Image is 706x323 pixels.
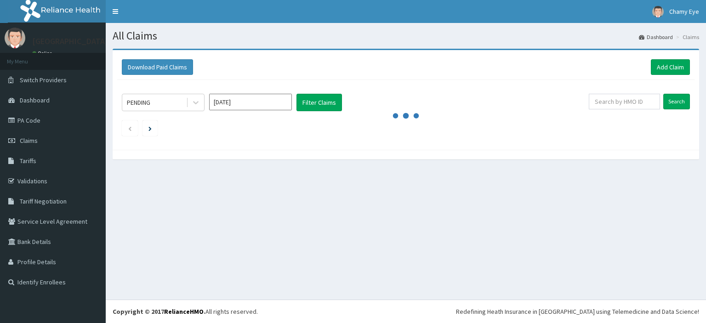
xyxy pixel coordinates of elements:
[113,307,205,316] strong: Copyright © 2017 .
[456,307,699,316] div: Redefining Heath Insurance in [GEOGRAPHIC_DATA] using Telemedicine and Data Science!
[128,124,132,132] a: Previous page
[164,307,204,316] a: RelianceHMO
[674,33,699,41] li: Claims
[20,76,67,84] span: Switch Providers
[106,300,706,323] footer: All rights reserved.
[122,59,193,75] button: Download Paid Claims
[32,50,54,57] a: Online
[20,157,36,165] span: Tariffs
[5,28,25,48] img: User Image
[127,98,150,107] div: PENDING
[669,7,699,16] span: Chamy Eye
[651,59,690,75] a: Add Claim
[209,94,292,110] input: Select Month and Year
[639,33,673,41] a: Dashboard
[652,6,664,17] img: User Image
[392,102,420,130] svg: audio-loading
[663,94,690,109] input: Search
[20,197,67,205] span: Tariff Negotiation
[20,136,38,145] span: Claims
[20,96,50,104] span: Dashboard
[113,30,699,42] h1: All Claims
[589,94,660,109] input: Search by HMO ID
[32,37,108,45] p: [GEOGRAPHIC_DATA]
[296,94,342,111] button: Filter Claims
[148,124,152,132] a: Next page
